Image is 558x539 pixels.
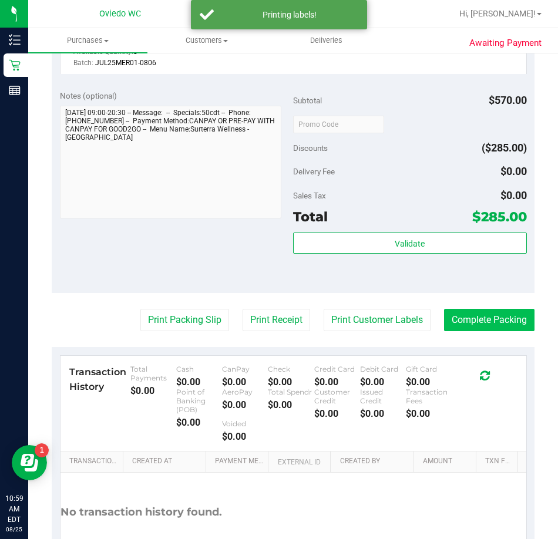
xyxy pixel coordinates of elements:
[243,309,310,331] button: Print Receipt
[222,376,268,388] div: $0.00
[406,388,452,405] div: Transaction Fees
[489,94,527,106] span: $570.00
[406,365,452,373] div: Gift Card
[133,48,137,56] span: 8
[9,34,21,46] inline-svg: Inventory
[28,35,147,46] span: Purchases
[293,137,328,159] span: Discounts
[130,385,176,396] div: $0.00
[176,417,222,428] div: $0.00
[176,376,222,388] div: $0.00
[9,85,21,96] inline-svg: Reports
[268,452,330,473] th: External ID
[69,457,118,466] a: Transaction ID
[360,388,406,405] div: Issued Credit
[268,399,314,410] div: $0.00
[360,365,406,373] div: Debit Card
[360,408,406,419] div: $0.00
[293,116,384,133] input: Promo Code
[314,408,360,419] div: $0.00
[99,9,141,19] span: Oviedo WC
[395,239,425,248] span: Validate
[293,233,527,254] button: Validate
[222,399,268,410] div: $0.00
[500,165,527,177] span: $0.00
[293,191,326,200] span: Sales Tax
[472,208,527,225] span: $285.00
[222,419,268,428] div: Voided
[28,28,147,53] a: Purchases
[500,189,527,201] span: $0.00
[222,365,268,373] div: CanPay
[222,388,268,396] div: AeroPay
[73,43,189,66] div: Available Quantity:
[267,28,386,53] a: Deliveries
[293,96,322,105] span: Subtotal
[268,388,314,396] div: Total Spendr
[314,365,360,373] div: Credit Card
[215,457,263,466] a: Payment Method
[176,388,222,414] div: Point of Banking (POB)
[5,493,23,525] p: 10:59 AM EDT
[140,309,229,331] button: Print Packing Slip
[220,9,358,21] div: Printing labels!
[444,309,535,331] button: Complete Packing
[9,59,21,71] inline-svg: Retail
[406,376,452,388] div: $0.00
[35,443,49,457] iframe: Resource center unread badge
[314,376,360,388] div: $0.00
[459,9,536,18] span: Hi, [PERSON_NAME]!
[222,431,268,442] div: $0.00
[314,388,360,405] div: Customer Credit
[340,457,409,466] a: Created By
[485,457,513,466] a: Txn Fee
[423,457,471,466] a: Amount
[130,365,176,382] div: Total Payments
[268,365,314,373] div: Check
[293,167,335,176] span: Delivery Fee
[482,142,527,154] span: ($285.00)
[268,376,314,388] div: $0.00
[148,35,266,46] span: Customers
[406,408,452,419] div: $0.00
[60,91,117,100] span: Notes (optional)
[294,35,358,46] span: Deliveries
[132,457,201,466] a: Created At
[324,309,431,331] button: Print Customer Labels
[5,525,23,534] p: 08/25
[12,445,47,480] iframe: Resource center
[469,36,542,50] span: Awaiting Payment
[73,59,93,67] span: Batch:
[95,59,156,67] span: JUL25MER01-0806
[147,28,267,53] a: Customers
[360,376,406,388] div: $0.00
[176,365,222,373] div: Cash
[293,208,328,225] span: Total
